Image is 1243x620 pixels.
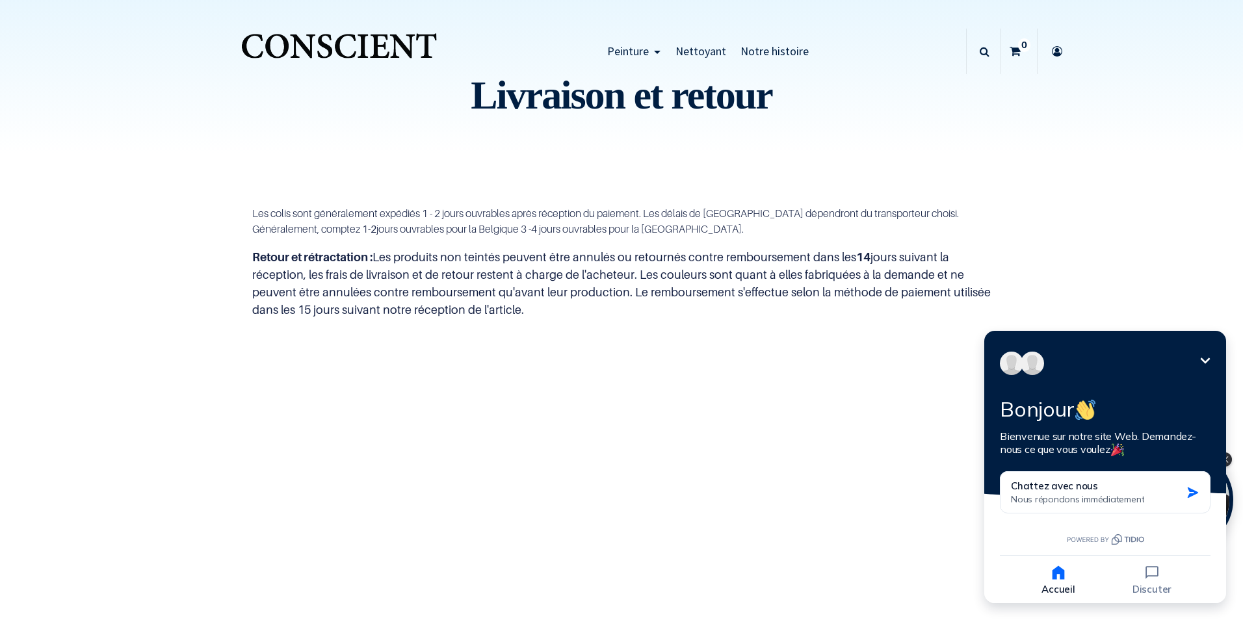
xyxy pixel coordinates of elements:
[1018,38,1030,51] sup: 0
[239,26,439,77] a: Logo of Conscient
[600,29,668,74] a: Peinture
[252,250,373,264] b: Retour et rétractation :
[252,248,991,318] p: Les produits non teintés peuvent être annulés ou retournés contre remboursement dans les jours su...
[675,44,726,58] span: Nettoyant
[252,205,991,237] p: Les colis sont généralement expédiés 1 - 2 jours ouvrables après réception du paiement. Les délai...
[368,222,376,235] b: -2
[856,250,870,264] b: 14
[740,44,809,58] span: Notre histoire
[471,73,772,117] font: Livraison et retour
[967,315,1243,620] iframe: Tidio Chat
[1001,29,1037,74] a: 0
[239,26,439,77] img: Conscient
[607,44,649,58] span: Peinture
